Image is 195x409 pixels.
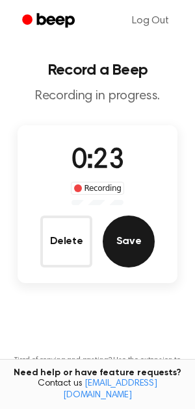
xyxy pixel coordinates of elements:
[103,216,155,267] button: Save Audio Record
[119,5,182,36] a: Log Out
[71,182,125,195] div: Recording
[8,378,187,401] span: Contact us
[63,379,157,400] a: [EMAIL_ADDRESS][DOMAIN_NAME]
[10,62,185,78] h1: Record a Beep
[40,216,92,267] button: Delete Audio Record
[13,8,86,34] a: Beep
[10,356,185,375] p: Tired of copying and pasting? Use the extension to automatically insert your recordings.
[10,88,185,105] p: Recording in progress.
[71,147,123,175] span: 0:23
